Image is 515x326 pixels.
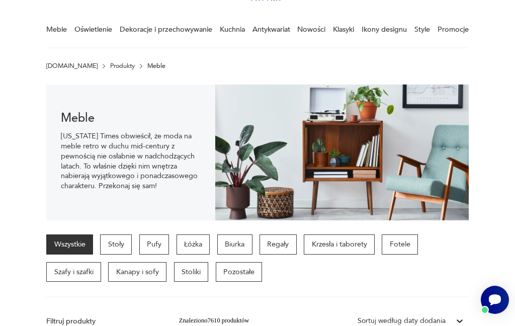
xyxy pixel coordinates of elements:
iframe: Smartsupp widget button [481,286,509,314]
p: Meble [147,62,165,69]
a: Dekoracje i przechowywanie [120,12,212,47]
h1: Meble [61,113,201,124]
a: Promocje [438,12,469,47]
a: Antykwariat [252,12,290,47]
a: Meble [46,12,67,47]
a: Stoliki [174,262,209,282]
p: [US_STATE] Times obwieścił, że moda na meble retro w duchu mid-century z pewnością nie osłabnie w... [61,131,201,191]
a: Biurka [217,234,252,255]
a: Style [414,12,430,47]
a: Łóżka [177,234,210,255]
a: Szafy i szafki [46,262,101,282]
a: Oświetlenie [74,12,112,47]
div: Sortuj według daty dodania [358,316,446,326]
div: Znaleziono 7610 produktów [179,316,249,326]
img: Meble [215,85,469,220]
a: [DOMAIN_NAME] [46,62,98,69]
a: Klasyki [333,12,354,47]
a: Regały [260,234,297,255]
a: Ikony designu [362,12,407,47]
a: Nowości [297,12,325,47]
a: Kanapy i sofy [108,262,166,282]
a: Produkty [110,62,135,69]
a: Kuchnia [220,12,245,47]
a: Krzesła i taborety [304,234,375,255]
a: Wszystkie [46,234,93,255]
a: Fotele [382,234,418,255]
a: Stoły [100,234,132,255]
a: Pufy [139,234,169,255]
a: Pozostałe [216,262,263,282]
